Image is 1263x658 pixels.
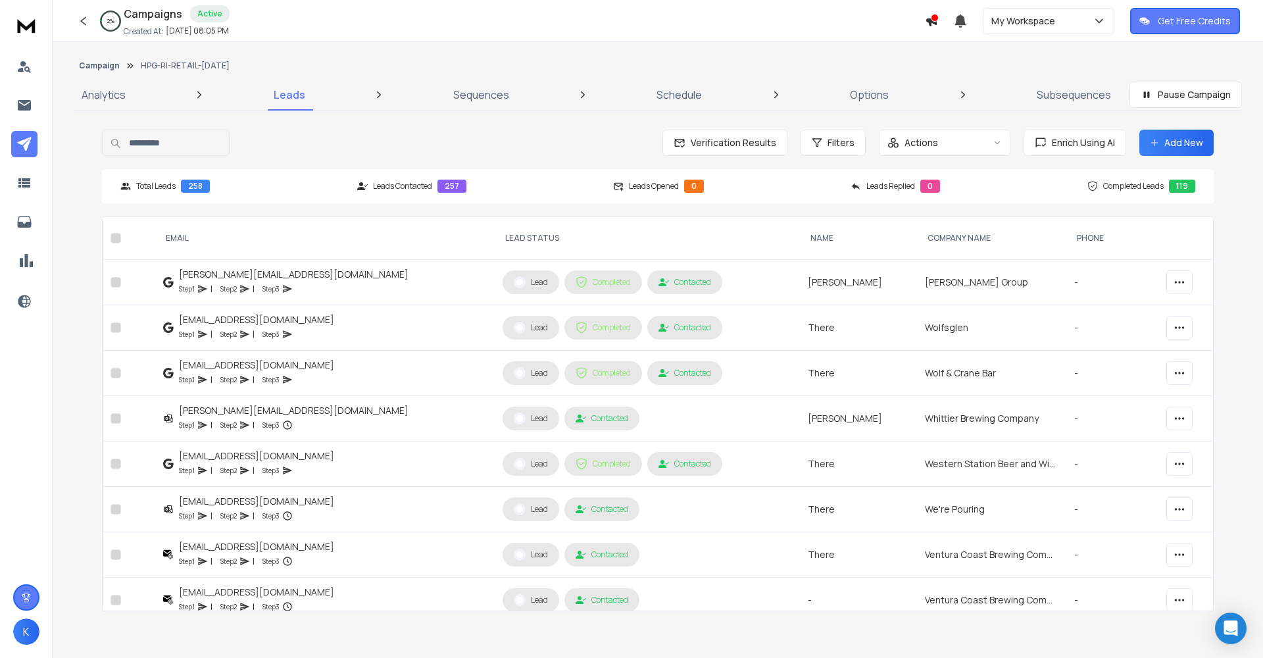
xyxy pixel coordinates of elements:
p: Options [850,87,889,103]
div: Lead [514,276,548,288]
span: Filters [828,136,854,149]
p: [DATE] 08:05 PM [166,26,229,36]
p: Completed Leads [1103,181,1164,191]
p: | [253,418,255,432]
div: 257 [437,180,466,193]
div: Contacted [658,277,711,288]
p: | [210,328,212,341]
td: - [1066,351,1158,396]
td: Whittier Brewing Company [917,396,1066,442]
button: Pause Campaign [1129,82,1242,108]
button: Enrich Using AI [1024,130,1126,156]
p: Leads Opened [629,181,679,191]
p: Step 2 [220,328,237,341]
div: 0 [920,180,940,193]
th: Company Name [917,217,1066,260]
div: Lead [514,594,548,606]
p: | [253,282,255,295]
div: Contacted [576,413,628,424]
div: Lead [514,322,548,334]
th: NAME [800,217,917,260]
td: Western Station Beer and Wine [917,442,1066,487]
button: Add New [1139,130,1214,156]
th: LEAD STATUS [495,217,800,260]
div: [EMAIL_ADDRESS][DOMAIN_NAME] [179,586,334,599]
p: My Workspace [991,14,1060,28]
p: Get Free Credits [1158,14,1231,28]
p: Actions [904,136,938,149]
p: Step 1 [179,464,195,477]
div: Open Intercom Messenger [1215,613,1247,644]
div: 0 [684,180,704,193]
p: | [210,373,212,386]
p: | [210,555,212,568]
p: Step 2 [220,600,237,613]
td: - [1066,442,1158,487]
p: Step 3 [262,282,280,295]
p: | [210,509,212,522]
button: K [13,619,39,645]
p: Step 3 [262,509,280,522]
div: [EMAIL_ADDRESS][DOMAIN_NAME] [179,313,334,326]
p: Subsequences [1037,87,1111,103]
td: - [1066,487,1158,532]
p: | [253,509,255,522]
div: Contacted [658,459,711,469]
p: Step 3 [262,328,280,341]
td: There [800,487,917,532]
div: Lead [514,413,548,424]
p: | [210,600,212,613]
div: Lead [514,549,548,561]
td: [PERSON_NAME] [800,396,917,442]
div: Contacted [576,595,628,605]
div: [EMAIL_ADDRESS][DOMAIN_NAME] [179,495,334,508]
button: Campaign [79,61,120,71]
td: There [800,351,917,396]
div: [EMAIL_ADDRESS][DOMAIN_NAME] [179,359,334,372]
p: Analytics [82,87,126,103]
td: There [800,532,917,578]
div: [EMAIL_ADDRESS][DOMAIN_NAME] [179,540,334,553]
td: We're Pouring [917,487,1066,532]
img: logo [13,13,39,38]
td: There [800,305,917,351]
div: 258 [181,180,210,193]
div: [PERSON_NAME][EMAIL_ADDRESS][DOMAIN_NAME] [179,268,409,281]
div: Contacted [658,322,711,333]
p: Step 1 [179,555,195,568]
td: Ventura Coast Brewing Company [917,532,1066,578]
p: HPG-RI-RETAIL-[DATE] [141,61,230,71]
a: Leads [266,79,313,111]
div: Completed [576,322,631,334]
p: Step 1 [179,328,195,341]
p: Leads [274,87,305,103]
p: Step 2 [220,464,237,477]
p: Step 3 [262,418,280,432]
p: Step 1 [179,600,195,613]
p: Leads Replied [866,181,915,191]
button: Verification Results [662,130,787,156]
td: - [1066,578,1158,623]
div: Active [190,5,230,22]
div: [PERSON_NAME][EMAIL_ADDRESS][DOMAIN_NAME] [179,404,409,417]
button: Get Free Credits [1130,8,1240,34]
p: Step 2 [220,509,237,522]
p: Step 1 [179,418,195,432]
p: Step 1 [179,509,195,522]
p: Total Leads [136,181,176,191]
a: Options [842,79,897,111]
td: - [1066,532,1158,578]
p: | [210,418,212,432]
td: Wolf & Crane Bar [917,351,1066,396]
p: | [253,328,255,341]
p: Leads Contacted [373,181,432,191]
p: Step 1 [179,282,195,295]
div: Contacted [576,504,628,515]
p: | [253,555,255,568]
div: Lead [514,503,548,515]
a: Sequences [445,79,517,111]
td: - [1066,260,1158,305]
p: Sequences [453,87,509,103]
